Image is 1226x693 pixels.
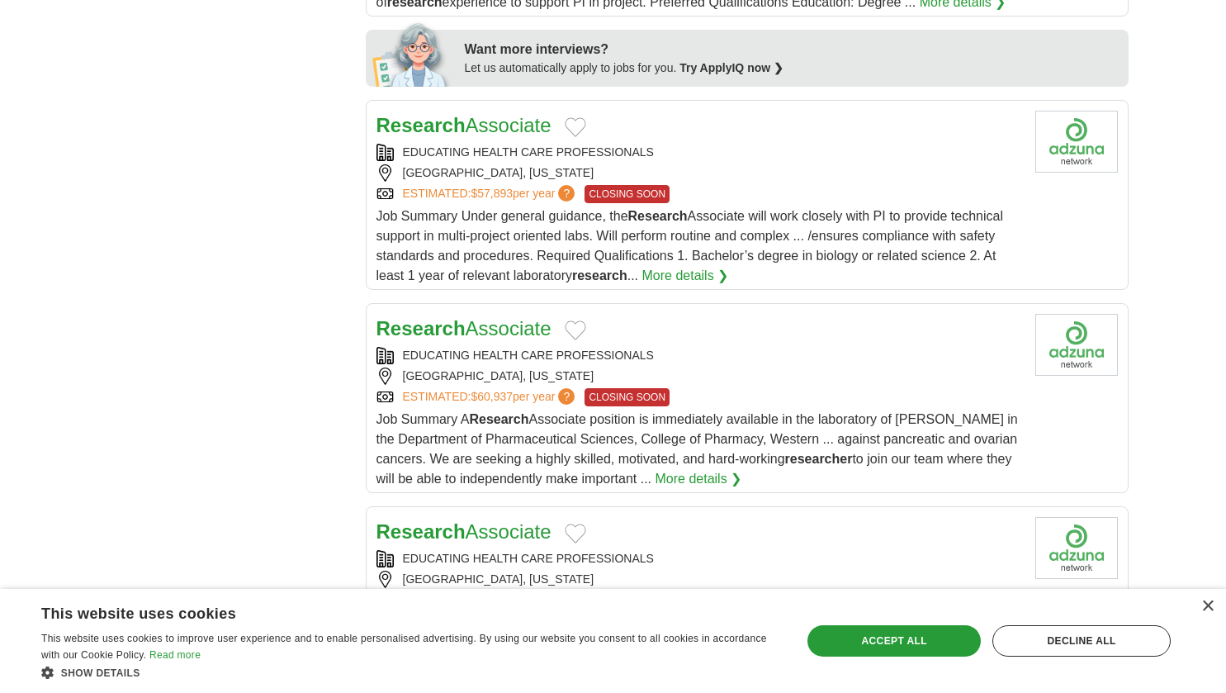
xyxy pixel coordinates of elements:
div: EDUCATING HEALTH CARE PROFESSIONALS [376,550,1022,567]
span: Job Summary A Associate position is immediately available in the laboratory of [PERSON_NAME] in t... [376,412,1018,486]
div: This website uses cookies [41,599,738,624]
button: Add to favorite jobs [565,117,586,137]
img: Company logo [1035,314,1118,376]
a: ESTIMATED:$57,893per year? [403,185,579,203]
div: EDUCATING HEALTH CARE PROFESSIONALS [376,144,1022,161]
span: ? [558,185,575,202]
a: ResearchAssociate [376,520,551,543]
div: [GEOGRAPHIC_DATA], [US_STATE] [376,571,1022,588]
strong: Research [628,209,688,223]
span: ? [558,388,575,405]
div: Let us automatically apply to jobs for you. [465,59,1119,77]
div: Show details [41,664,779,681]
strong: Research [376,317,466,339]
span: CLOSING SOON [585,388,670,406]
div: Decline all [992,625,1171,657]
a: Try ApplyIQ now ❯ [679,61,783,74]
img: Company logo [1035,111,1118,173]
strong: research [572,268,627,282]
a: More details ❯ [641,266,728,286]
a: ESTIMATED:$60,937per year? [403,388,579,406]
span: $60,937 [471,390,513,403]
a: Read more, opens a new window [149,649,201,661]
span: CLOSING SOON [585,185,670,203]
strong: researcher [785,452,853,466]
img: apply-iq-scientist.png [372,21,452,87]
span: Job Summary Under general guidance, the Associate will work closely with PI to provide technical ... [376,209,1003,282]
div: EDUCATING HEALTH CARE PROFESSIONALS [376,347,1022,364]
div: Close [1201,600,1214,613]
div: Want more interviews? [465,40,1119,59]
span: $57,893 [471,187,513,200]
div: [GEOGRAPHIC_DATA], [US_STATE] [376,164,1022,182]
strong: Research [469,412,528,426]
a: ResearchAssociate [376,114,551,136]
button: Add to favorite jobs [565,320,586,340]
span: This website uses cookies to improve user experience and to enable personalised advertising. By u... [41,633,767,661]
button: Add to favorite jobs [565,524,586,543]
div: Accept all [807,625,981,657]
strong: Research [376,114,466,136]
strong: Research [376,520,466,543]
a: More details ❯ [655,469,741,489]
img: Company logo [1035,517,1118,579]
div: [GEOGRAPHIC_DATA], [US_STATE] [376,368,1022,385]
span: Show details [61,667,140,679]
a: ResearchAssociate [376,317,551,339]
